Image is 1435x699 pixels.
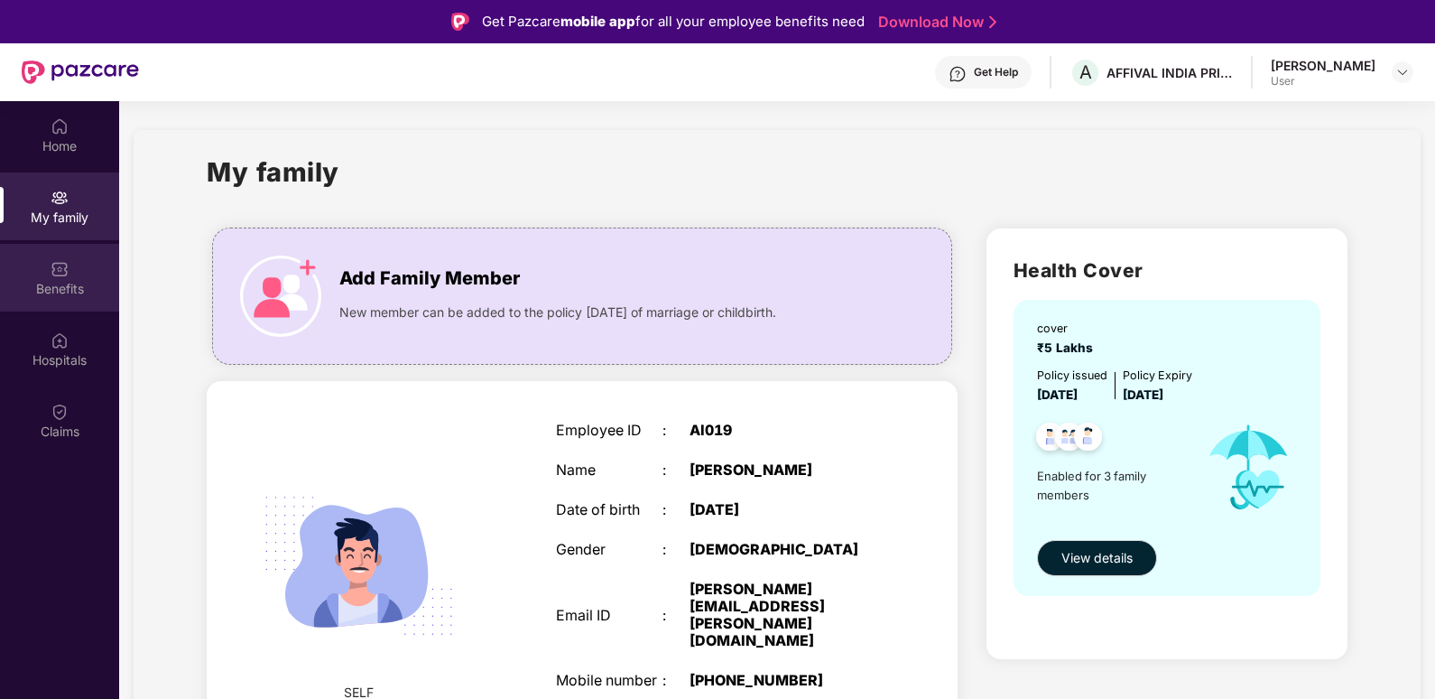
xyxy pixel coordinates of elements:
a: Download Now [878,13,991,32]
div: Mobile number [556,672,663,689]
img: svg+xml;base64,PHN2ZyB3aWR0aD0iMjAiIGhlaWdodD0iMjAiIHZpZXdCb3g9IjAgMCAyMCAyMCIgZmlsbD0ibm9uZSIgeG... [51,189,69,207]
img: svg+xml;base64,PHN2ZyB4bWxucz0iaHR0cDovL3d3dy53My5vcmcvMjAwMC9zdmciIHdpZHRoPSI0OC45MTUiIGhlaWdodD... [1047,417,1091,461]
div: [DATE] [690,501,877,518]
div: : [662,461,690,479]
div: Date of birth [556,501,663,518]
span: ₹5 Lakhs [1037,340,1100,355]
div: : [662,422,690,439]
div: [PHONE_NUMBER] [690,672,877,689]
div: : [662,541,690,558]
div: : [662,501,690,518]
img: Logo [451,13,469,31]
div: User [1271,74,1375,89]
img: icon [240,256,321,337]
span: [DATE] [1037,387,1078,402]
img: svg+xml;base64,PHN2ZyB4bWxucz0iaHR0cDovL3d3dy53My5vcmcvMjAwMC9zdmciIHdpZHRoPSI0OC45NDMiIGhlaWdodD... [1028,417,1072,461]
span: [DATE] [1123,387,1163,402]
h1: My family [207,152,339,192]
div: Name [556,461,663,479]
div: Get Help [974,65,1018,79]
div: Policy issued [1037,367,1107,385]
img: svg+xml;base64,PHN2ZyBpZD0iSG9tZSIgeG1sbnM9Imh0dHA6Ly93d3cudzMub3JnLzIwMDAvc3ZnIiB3aWR0aD0iMjAiIG... [51,117,69,135]
img: svg+xml;base64,PHN2ZyBpZD0iQ2xhaW0iIHhtbG5zPSJodHRwOi8vd3d3LnczLm9yZy8yMDAwL3N2ZyIgd2lkdGg9IjIwIi... [51,403,69,421]
div: AI019 [690,422,877,439]
button: View details [1037,540,1157,576]
div: [DEMOGRAPHIC_DATA] [690,541,877,558]
div: [PERSON_NAME][EMAIL_ADDRESS][PERSON_NAME][DOMAIN_NAME] [690,581,877,649]
div: Email ID [556,607,663,624]
div: [PERSON_NAME] [690,461,877,479]
span: New member can be added to the policy [DATE] of marriage or childbirth. [339,303,776,322]
div: Get Pazcare for all your employee benefits need [482,11,865,33]
span: Enabled for 3 family members [1037,467,1190,504]
img: svg+xml;base64,PHN2ZyBpZD0iRHJvcGRvd24tMzJ4MzIiIHhtbG5zPSJodHRwOi8vd3d3LnczLm9yZy8yMDAwL3N2ZyIgd2... [1395,65,1410,79]
img: svg+xml;base64,PHN2ZyBpZD0iSG9zcGl0YWxzIiB4bWxucz0iaHR0cDovL3d3dy53My5vcmcvMjAwMC9zdmciIHdpZHRoPS... [51,331,69,349]
strong: mobile app [560,13,635,30]
div: : [662,607,690,624]
img: New Pazcare Logo [22,61,139,84]
img: svg+xml;base64,PHN2ZyBpZD0iQmVuZWZpdHMiIHhtbG5zPSJodHRwOi8vd3d3LnczLm9yZy8yMDAwL3N2ZyIgd2lkdGg9Ij... [51,260,69,278]
div: AFFIVAL INDIA PRIVATE LIMITED [1106,64,1233,81]
div: : [662,672,690,689]
div: Policy Expiry [1123,367,1192,385]
img: svg+xml;base64,PHN2ZyB4bWxucz0iaHR0cDovL3d3dy53My5vcmcvMjAwMC9zdmciIHdpZHRoPSIyMjQiIGhlaWdodD0iMT... [242,449,476,683]
span: View details [1061,548,1133,568]
div: [PERSON_NAME] [1271,57,1375,74]
div: Gender [556,541,663,558]
span: Add Family Member [339,265,520,293]
img: icon [1190,405,1307,530]
img: Stroke [989,13,996,32]
img: svg+xml;base64,PHN2ZyBpZD0iSGVscC0zMngzMiIgeG1sbnM9Imh0dHA6Ly93d3cudzMub3JnLzIwMDAvc3ZnIiB3aWR0aD... [949,65,967,83]
h2: Health Cover [1014,256,1320,285]
img: svg+xml;base64,PHN2ZyB4bWxucz0iaHR0cDovL3d3dy53My5vcmcvMjAwMC9zdmciIHdpZHRoPSI0OC45NDMiIGhlaWdodD... [1066,417,1110,461]
span: A [1079,61,1092,83]
div: Employee ID [556,422,663,439]
div: cover [1037,320,1100,338]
